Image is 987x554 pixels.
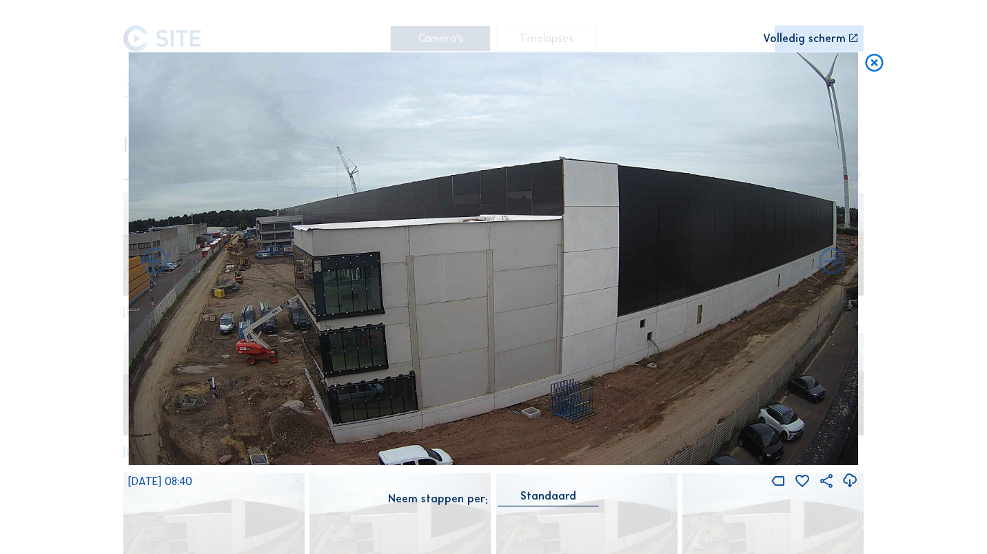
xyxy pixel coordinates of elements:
div: Volledig scherm [763,33,846,44]
div: Standaard [520,490,576,502]
div: Standaard [498,490,599,506]
i: Back [816,246,848,278]
i: Forward [139,246,171,278]
img: Image [128,52,858,465]
span: [DATE] 08:40 [128,475,192,488]
div: Neem stappen per: [388,493,488,504]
